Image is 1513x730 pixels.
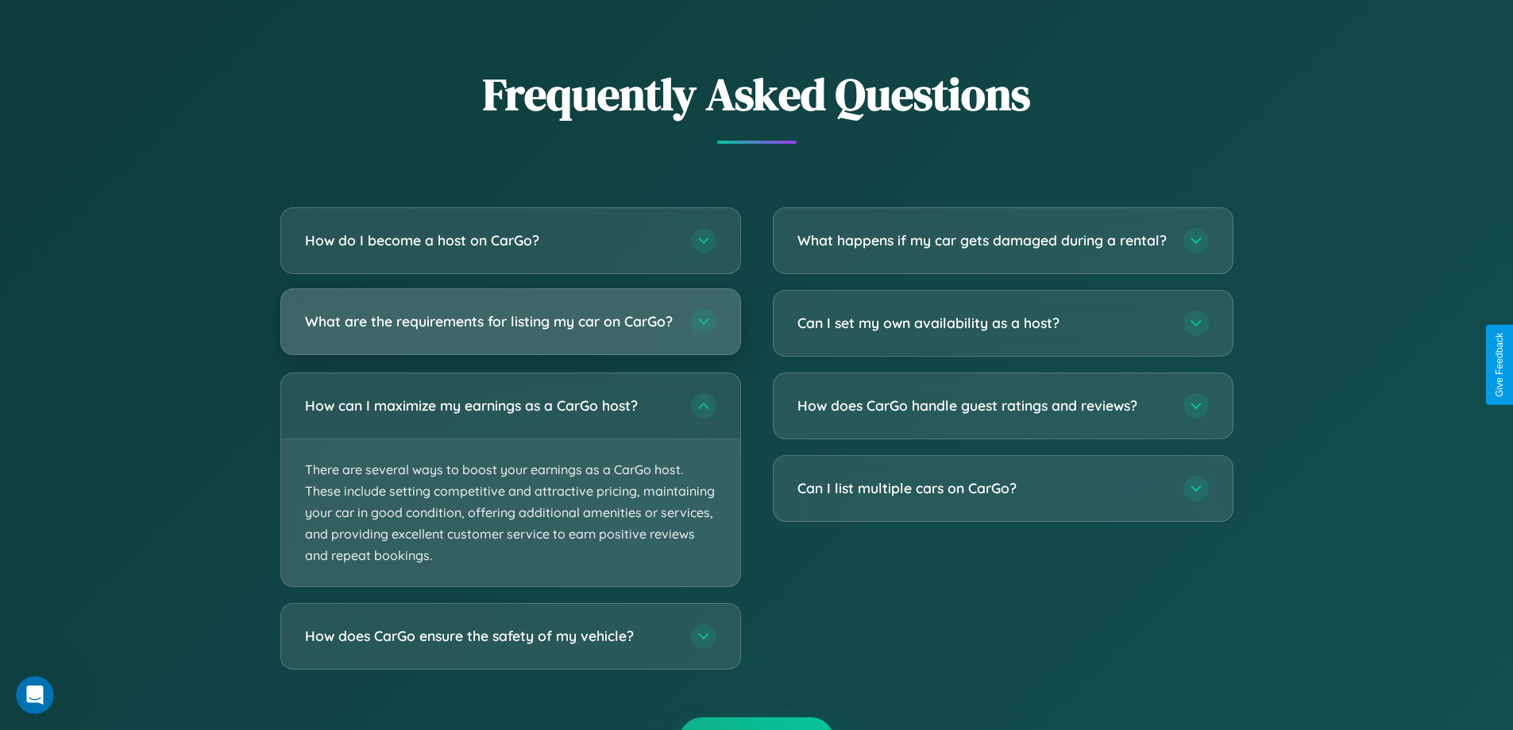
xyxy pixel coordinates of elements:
h3: Can I list multiple cars on CarGo? [797,478,1168,498]
h3: How can I maximize my earnings as a CarGo host? [305,396,675,415]
h3: What happens if my car gets damaged during a rental? [797,230,1168,250]
h3: What are the requirements for listing my car on CarGo? [305,311,675,331]
h3: How does CarGo handle guest ratings and reviews? [797,396,1168,415]
h3: Can I set my own availability as a host? [797,313,1168,333]
h3: How does CarGo ensure the safety of my vehicle? [305,627,675,647]
iframe: Intercom live chat [16,676,54,714]
h3: How do I become a host on CarGo? [305,230,675,250]
h2: Frequently Asked Questions [280,64,1233,125]
div: Give Feedback [1494,333,1505,397]
p: There are several ways to boost your earnings as a CarGo host. These include setting competitive ... [281,439,740,587]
